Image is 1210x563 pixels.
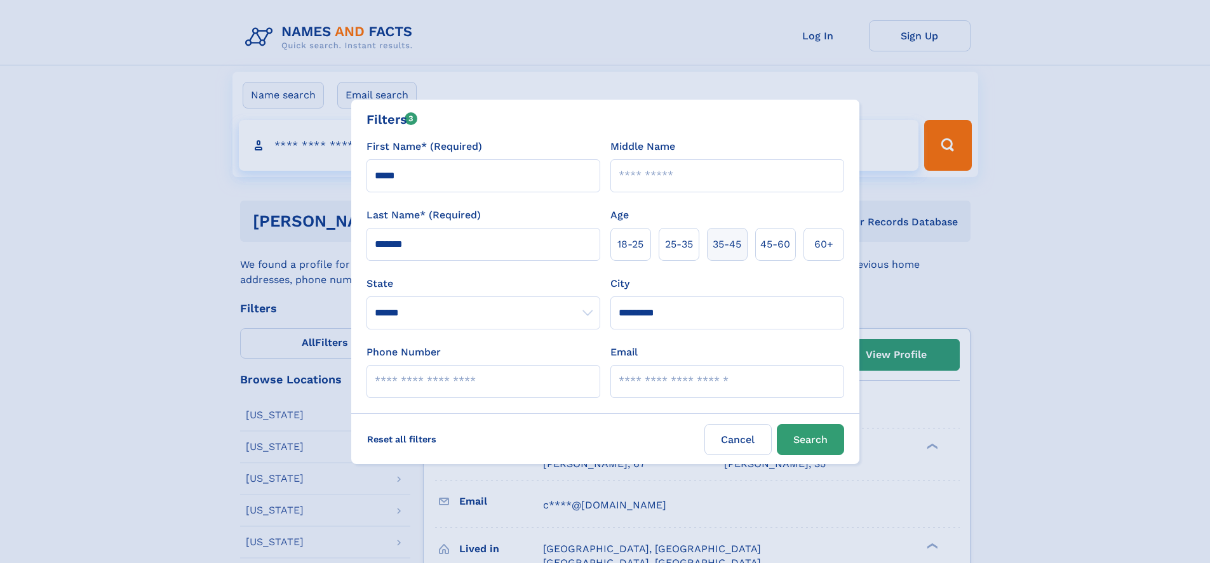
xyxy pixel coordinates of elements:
[359,424,445,454] label: Reset all filters
[610,139,675,154] label: Middle Name
[760,237,790,252] span: 45‑60
[610,276,629,291] label: City
[814,237,833,252] span: 60+
[366,139,482,154] label: First Name* (Required)
[665,237,693,252] span: 25‑35
[366,345,441,360] label: Phone Number
[366,208,481,223] label: Last Name* (Required)
[610,208,629,223] label: Age
[617,237,643,252] span: 18‑25
[366,276,600,291] label: State
[777,424,844,455] button: Search
[713,237,741,252] span: 35‑45
[704,424,772,455] label: Cancel
[610,345,638,360] label: Email
[366,110,418,129] div: Filters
